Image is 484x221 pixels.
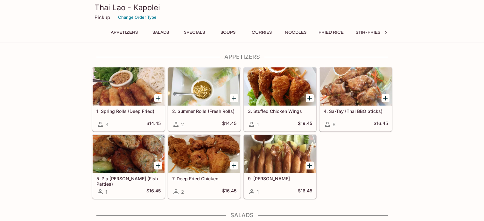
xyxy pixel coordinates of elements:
[92,53,392,60] h4: Appetizers
[168,135,240,173] div: 7. Deep Fried Chicken
[352,28,384,37] button: Stir-Fries
[154,162,162,169] button: Add 5. Pla Tod Mun (Fish Patties)
[306,162,314,169] button: Add 9. Kung Tod
[154,94,162,102] button: Add 1. Spring Rolls (Deep Fried)
[222,188,236,196] h5: $16.45
[92,67,165,131] a: 1. Spring Rolls (Deep Fried)3$14.45
[298,188,312,196] h5: $16.45
[105,189,107,195] span: 1
[105,121,108,128] span: 3
[306,94,314,102] button: Add 3. Stuffed Chicken Wings
[320,67,392,106] div: 4. Sa-Tay (Thai BBQ Sticks)
[230,162,238,169] button: Add 7. Deep Fried Chicken
[168,67,241,131] a: 2. Summer Rolls (Fresh Rolls)2$14.45
[172,108,236,114] h5: 2. Summer Rolls (Fresh Rolls)
[315,28,347,37] button: Fried Rice
[115,12,159,22] button: Change Order Type
[248,28,276,37] button: Curries
[146,28,175,37] button: Salads
[146,188,161,196] h5: $16.45
[172,176,236,181] h5: 7. Deep Fried Chicken
[222,121,236,128] h5: $14.45
[257,121,259,128] span: 1
[181,189,184,195] span: 2
[333,121,335,128] span: 6
[248,176,312,181] h5: 9. [PERSON_NAME]
[244,67,316,131] a: 3. Stuffed Chicken Wings1$19.45
[107,28,141,37] button: Appetizers
[92,212,392,219] h4: Salads
[180,28,209,37] button: Specials
[298,121,312,128] h5: $19.45
[244,135,316,173] div: 9. Kung Tod
[281,28,310,37] button: Noodles
[168,67,240,106] div: 2. Summer Rolls (Fresh Rolls)
[96,176,161,186] h5: 5. Pla [PERSON_NAME] (Fish Patties)
[146,121,161,128] h5: $14.45
[382,94,389,102] button: Add 4. Sa-Tay (Thai BBQ Sticks)
[230,94,238,102] button: Add 2. Summer Rolls (Fresh Rolls)
[92,135,165,199] a: 5. Pla [PERSON_NAME] (Fish Patties)1$16.45
[324,108,388,114] h5: 4. Sa-Tay (Thai BBQ Sticks)
[374,121,388,128] h5: $16.45
[96,108,161,114] h5: 1. Spring Rolls (Deep Fried)
[93,135,165,173] div: 5. Pla Tod Mun (Fish Patties)
[168,135,241,199] a: 7. Deep Fried Chicken2$16.45
[95,14,110,20] p: Pickup
[257,189,259,195] span: 1
[93,67,165,106] div: 1. Spring Rolls (Deep Fried)
[244,67,316,106] div: 3. Stuffed Chicken Wings
[244,135,316,199] a: 9. [PERSON_NAME]1$16.45
[319,67,392,131] a: 4. Sa-Tay (Thai BBQ Sticks)6$16.45
[95,3,390,12] h3: Thai Lao - Kapolei
[248,108,312,114] h5: 3. Stuffed Chicken Wings
[214,28,242,37] button: Soups
[181,121,184,128] span: 2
